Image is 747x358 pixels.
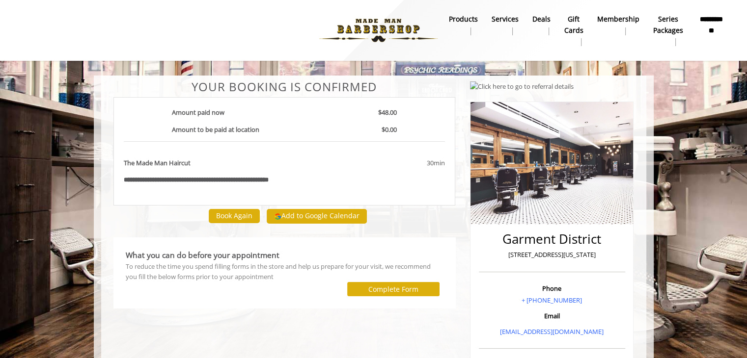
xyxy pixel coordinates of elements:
b: Membership [597,14,639,25]
button: Complete Form [347,282,440,296]
a: Gift cardsgift cards [557,12,590,49]
a: Productsproducts [442,12,485,38]
h2: Garment District [481,232,623,246]
img: Made Man Barbershop logo [311,3,446,57]
b: Amount to be paid at location [172,125,259,134]
b: products [449,14,478,25]
p: [STREET_ADDRESS][US_STATE] [481,250,623,260]
label: Complete Form [368,285,418,293]
b: Amount paid now [172,108,224,117]
div: 30min [348,158,445,168]
a: + [PHONE_NUMBER] [522,296,582,305]
a: [EMAIL_ADDRESS][DOMAIN_NAME] [500,327,604,336]
b: $0.00 [382,125,397,134]
b: Deals [532,14,551,25]
a: ServicesServices [485,12,526,38]
b: gift cards [564,14,583,36]
button: Add to Google Calendar [267,209,367,224]
button: Book Again [209,209,260,223]
b: Series packages [653,14,683,36]
a: DealsDeals [526,12,557,38]
b: What you can do before your appointment [126,250,279,260]
b: The Made Man Haircut [124,158,191,168]
center: Your Booking is confirmed [113,80,456,93]
div: To reduce the time you spend filling forms in the store and help us prepare for your visit, we re... [126,261,443,282]
h3: Email [481,312,623,319]
b: Services [492,14,519,25]
b: $48.00 [378,108,397,117]
a: Series packagesSeries packages [646,12,690,49]
img: Click here to go to referral details [470,81,574,92]
h3: Phone [481,285,623,292]
a: MembershipMembership [590,12,646,38]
